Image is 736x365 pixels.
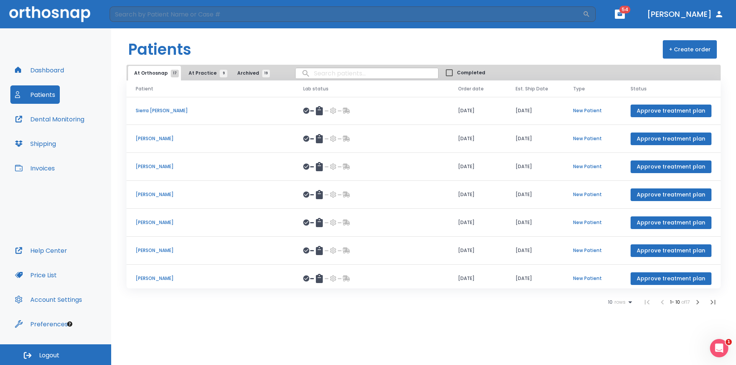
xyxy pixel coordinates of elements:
[631,160,711,173] button: Approve treatment plan
[136,85,153,92] span: Patient
[631,105,711,117] button: Approve treatment plan
[303,85,329,92] span: Lab status
[449,181,506,209] td: [DATE]
[506,209,564,237] td: [DATE]
[457,69,485,76] span: Completed
[10,266,61,284] button: Price List
[296,66,438,81] input: search
[631,244,711,257] button: Approve treatment plan
[631,188,711,201] button: Approve treatment plan
[10,241,72,260] button: Help Center
[726,339,732,345] span: 1
[573,191,612,198] p: New Patient
[9,6,90,22] img: Orthosnap
[619,6,631,13] span: 54
[10,315,72,333] button: Preferences
[10,61,69,79] button: Dashboard
[110,7,583,22] input: Search by Patient Name or Case #
[449,153,506,181] td: [DATE]
[449,125,506,153] td: [DATE]
[136,107,285,114] p: Sierra [PERSON_NAME]
[608,300,613,305] span: 10
[449,265,506,293] td: [DATE]
[220,70,227,77] span: 9
[644,7,727,21] button: [PERSON_NAME]
[10,134,61,153] button: Shipping
[237,70,266,77] span: Archived
[506,181,564,209] td: [DATE]
[516,85,548,92] span: Est. Ship Date
[66,321,73,327] div: Tooltip anchor
[573,275,612,282] p: New Patient
[10,290,87,309] button: Account Settings
[506,265,564,293] td: [DATE]
[613,300,626,305] span: rows
[449,97,506,125] td: [DATE]
[134,70,175,77] span: At Orthosnap
[663,40,717,59] button: + Create order
[449,237,506,265] td: [DATE]
[136,219,285,226] p: [PERSON_NAME]
[631,133,711,145] button: Approve treatment plan
[506,153,564,181] td: [DATE]
[136,275,285,282] p: [PERSON_NAME]
[573,219,612,226] p: New Patient
[136,163,285,170] p: [PERSON_NAME]
[710,339,728,357] iframe: Intercom live chat
[189,70,223,77] span: At Practice
[136,247,285,254] p: [PERSON_NAME]
[136,135,285,142] p: [PERSON_NAME]
[262,70,270,77] span: 19
[10,85,60,104] button: Patients
[631,216,711,229] button: Approve treatment plan
[128,38,191,61] h1: Patients
[631,85,647,92] span: Status
[171,70,179,77] span: 17
[136,191,285,198] p: [PERSON_NAME]
[506,97,564,125] td: [DATE]
[631,272,711,285] button: Approve treatment plan
[10,159,59,177] button: Invoices
[128,66,274,80] div: tabs
[506,125,564,153] td: [DATE]
[39,351,59,360] span: Logout
[449,209,506,237] td: [DATE]
[573,163,612,170] p: New Patient
[573,135,612,142] p: New Patient
[573,247,612,254] p: New Patient
[506,237,564,265] td: [DATE]
[10,110,89,128] button: Dental Monitoring
[670,299,681,305] span: 1 - 10
[573,107,612,114] p: New Patient
[681,299,690,305] span: of 17
[573,85,585,92] span: Type
[458,85,484,92] span: Order date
